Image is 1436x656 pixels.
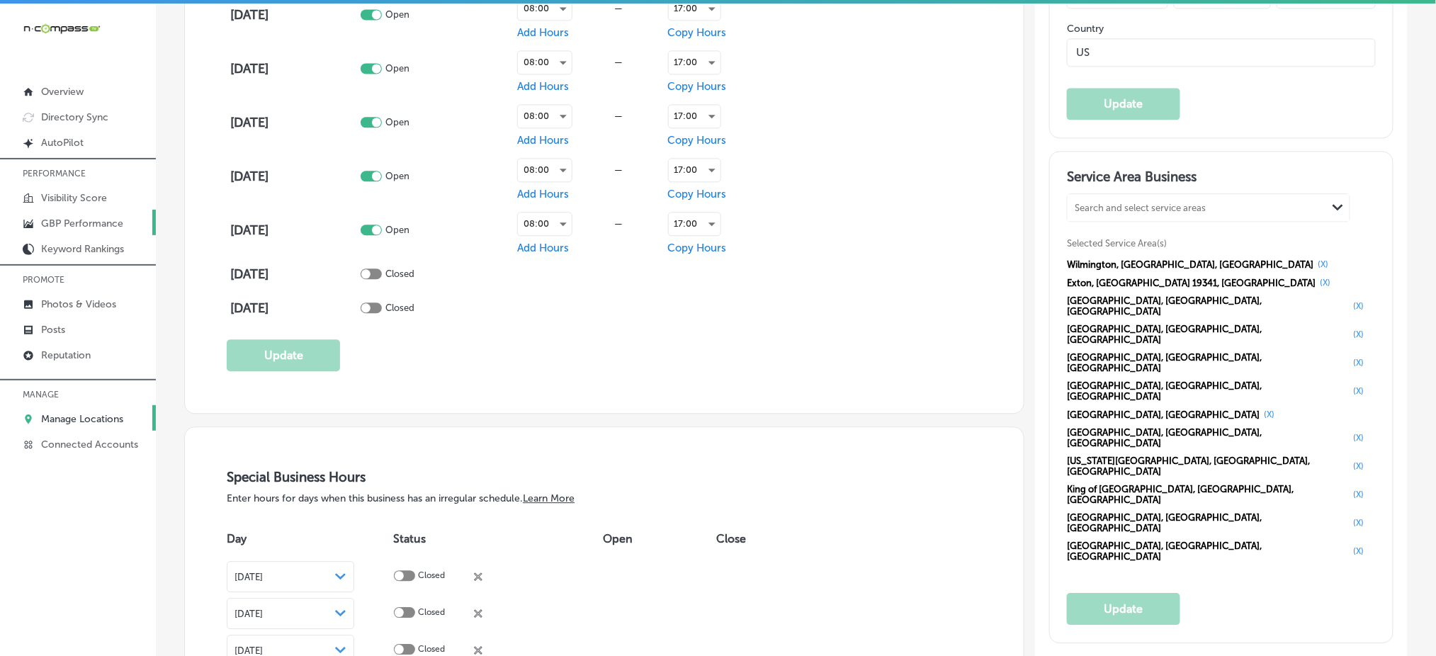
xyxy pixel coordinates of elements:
[1067,427,1349,448] span: [GEOGRAPHIC_DATA], [GEOGRAPHIC_DATA], [GEOGRAPHIC_DATA]
[230,7,357,23] h4: [DATE]
[669,213,720,235] div: 17:00
[227,339,340,371] button: Update
[1067,88,1180,120] button: Update
[1067,409,1260,420] span: [GEOGRAPHIC_DATA], [GEOGRAPHIC_DATA]
[227,519,393,558] th: Day
[230,115,357,130] h4: [DATE]
[668,188,727,200] span: Copy Hours
[1313,259,1333,270] button: (X)
[23,22,101,35] img: 660ab0bf-5cc7-4cb8-ba1c-48b5ae0f18e60NCTV_CLogo_TV_Black_-500x88.png
[1067,23,1375,35] label: Country
[1075,203,1206,213] div: Search and select service areas
[1067,238,1167,249] span: Selected Service Area(s)
[1067,352,1349,373] span: [GEOGRAPHIC_DATA], [GEOGRAPHIC_DATA], [GEOGRAPHIC_DATA]
[230,169,357,184] h4: [DATE]
[518,213,572,235] div: 08:00
[668,134,727,147] span: Copy Hours
[517,242,569,254] span: Add Hours
[230,61,357,77] h4: [DATE]
[234,609,263,619] span: [DATE]
[1067,169,1375,190] h3: Service Area Business
[572,3,665,13] div: —
[41,413,123,425] p: Manage Locations
[1067,484,1349,505] span: King of [GEOGRAPHIC_DATA], [GEOGRAPHIC_DATA], [GEOGRAPHIC_DATA]
[394,519,604,558] th: Status
[385,117,409,128] p: Open
[1350,460,1369,472] button: (X)
[572,164,665,175] div: —
[1350,329,1369,340] button: (X)
[418,570,445,584] p: Closed
[385,302,414,313] p: Closed
[41,86,84,98] p: Overview
[385,268,414,279] p: Closed
[523,492,575,504] a: Learn More
[1067,380,1349,402] span: [GEOGRAPHIC_DATA], [GEOGRAPHIC_DATA], [GEOGRAPHIC_DATA]
[1067,259,1313,270] span: Wilmington, [GEOGRAPHIC_DATA], [GEOGRAPHIC_DATA]
[517,134,569,147] span: Add Hours
[227,492,982,504] p: Enter hours for days when this business has an irregular schedule.
[41,298,116,310] p: Photos & Videos
[572,218,665,229] div: —
[669,159,720,181] div: 17:00
[41,324,65,336] p: Posts
[1067,593,1180,625] button: Update
[41,111,108,123] p: Directory Sync
[1350,517,1369,528] button: (X)
[41,137,84,149] p: AutoPilot
[1067,512,1349,533] span: [GEOGRAPHIC_DATA], [GEOGRAPHIC_DATA], [GEOGRAPHIC_DATA]
[1067,456,1349,477] span: [US_STATE][GEOGRAPHIC_DATA], [GEOGRAPHIC_DATA], [GEOGRAPHIC_DATA]
[604,519,717,558] th: Open
[669,51,720,74] div: 17:00
[1350,489,1369,500] button: (X)
[385,171,409,181] p: Open
[1350,300,1369,312] button: (X)
[1316,277,1335,288] button: (X)
[668,80,727,93] span: Copy Hours
[41,243,124,255] p: Keyword Rankings
[518,159,572,181] div: 08:00
[517,26,569,39] span: Add Hours
[1350,432,1369,443] button: (X)
[1067,541,1349,562] span: [GEOGRAPHIC_DATA], [GEOGRAPHIC_DATA], [GEOGRAPHIC_DATA]
[385,225,409,235] p: Open
[572,57,665,67] div: —
[227,469,982,485] h3: Special Business Hours
[518,105,572,128] div: 08:00
[668,242,727,254] span: Copy Hours
[41,349,91,361] p: Reputation
[230,222,357,238] h4: [DATE]
[1067,324,1349,345] span: [GEOGRAPHIC_DATA], [GEOGRAPHIC_DATA], [GEOGRAPHIC_DATA]
[1067,38,1375,67] input: Country
[517,80,569,93] span: Add Hours
[518,51,572,74] div: 08:00
[230,300,357,316] h4: [DATE]
[41,439,138,451] p: Connected Accounts
[717,519,793,558] th: Close
[385,63,409,74] p: Open
[234,572,263,582] span: [DATE]
[385,9,409,20] p: Open
[418,607,445,621] p: Closed
[1067,295,1349,317] span: [GEOGRAPHIC_DATA], [GEOGRAPHIC_DATA], [GEOGRAPHIC_DATA]
[1350,385,1369,397] button: (X)
[572,111,665,121] div: —
[1350,357,1369,368] button: (X)
[1260,409,1279,420] button: (X)
[517,188,569,200] span: Add Hours
[1350,545,1369,557] button: (X)
[230,266,357,282] h4: [DATE]
[234,645,263,656] span: [DATE]
[41,192,107,204] p: Visibility Score
[668,26,727,39] span: Copy Hours
[669,105,720,128] div: 17:00
[1067,278,1316,288] span: Exton, [GEOGRAPHIC_DATA] 19341, [GEOGRAPHIC_DATA]
[41,217,123,230] p: GBP Performance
